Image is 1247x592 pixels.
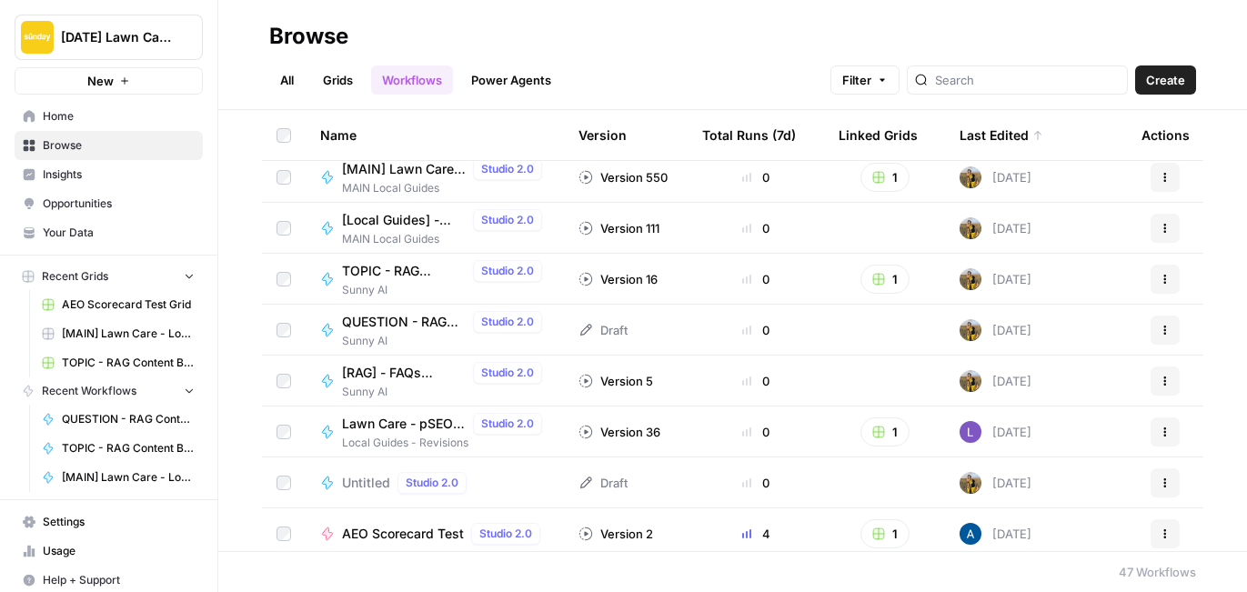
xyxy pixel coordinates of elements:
span: Studio 2.0 [481,212,534,228]
button: 1 [860,519,910,548]
a: Workflows [371,65,453,95]
span: Sunny AI [342,282,549,298]
span: Your Data [43,225,195,241]
a: Power Agents [460,65,562,95]
span: Insights [43,166,195,183]
a: Lawn Care - pSEO Page Generator [Archived]Studio 2.0Local Guides - Revisions [320,413,549,451]
button: 1 [860,163,910,192]
img: bwwep3rohponzecppi6a6ou8qko4 [960,370,981,392]
img: he81ibor8lsei4p3qvg4ugbvimgp [960,523,981,545]
a: QUESTION - RAG Content BriefStudio 2.0Sunny AI [320,311,549,349]
span: Browse [43,137,195,154]
button: 1 [860,265,910,294]
span: Studio 2.0 [479,526,532,542]
img: bwwep3rohponzecppi6a6ou8qko4 [960,217,981,239]
div: Version 16 [578,270,658,288]
span: [MAIN] Lawn Care - Local pSEO Page Generator [[PERSON_NAME]] [62,469,195,486]
div: [DATE] [960,421,1031,443]
div: [DATE] [960,217,1031,239]
span: MAIN Local Guides [342,180,549,196]
button: Filter [830,65,900,95]
div: 0 [702,474,810,492]
span: Help + Support [43,572,195,588]
div: Last Edited [960,110,1043,160]
span: [RAG] - FAQs Answer Generator [342,364,466,382]
a: QUESTION - RAG Content Brief [34,405,203,434]
img: rn7sh892ioif0lo51687sih9ndqw [960,421,981,443]
a: Usage [15,537,203,566]
span: TOPIC - RAG Content Brief Grid [62,355,195,371]
div: Actions [1141,110,1190,160]
span: Studio 2.0 [481,263,534,279]
span: Create [1146,71,1185,89]
div: [DATE] [960,268,1031,290]
input: Search [935,71,1120,89]
a: All [269,65,305,95]
a: [MAIN] Lawn Care - Local pSEO Page Generator [[PERSON_NAME]] [34,463,203,492]
div: [DATE] [960,166,1031,188]
div: Version 36 [578,423,660,441]
span: QUESTION - RAG Content Brief [62,411,195,427]
a: AEO Scorecard Test Grid [34,290,203,319]
span: Usage [43,543,195,559]
img: bwwep3rohponzecppi6a6ou8qko4 [960,166,981,188]
div: [DATE] [960,472,1031,494]
div: 0 [702,270,810,288]
img: bwwep3rohponzecppi6a6ou8qko4 [960,268,981,290]
div: 0 [702,321,810,339]
a: Browse [15,131,203,160]
span: Studio 2.0 [481,365,534,381]
div: 0 [702,423,810,441]
a: Home [15,102,203,131]
div: [DATE] [960,523,1031,545]
div: Linked Grids [839,110,918,160]
span: [MAIN] Lawn Care - Local pSEO Pages (Matt + [PERSON_NAME]) [62,326,195,342]
span: Recent Workflows [42,383,136,399]
div: 4 [702,525,810,543]
div: 0 [702,168,810,186]
div: Name [320,110,549,160]
a: Insights [15,160,203,189]
span: Home [43,108,195,125]
div: Version 111 [578,219,659,237]
span: Filter [842,71,871,89]
button: Recent Workflows [15,377,203,405]
div: Version 5 [578,372,653,390]
div: [DATE] [960,370,1031,392]
span: Studio 2.0 [406,475,458,491]
span: [DATE] Lawn Care [61,28,171,46]
span: AEO Scorecard Test Grid [62,296,195,313]
div: 0 [702,372,810,390]
div: [DATE] [960,319,1031,341]
span: Lawn Care - pSEO Page Generator [Archived] [342,415,466,433]
a: [MAIN] Lawn Care - Local pSEO Pages (Matt + [PERSON_NAME]) [34,319,203,348]
button: New [15,67,203,95]
div: Version [578,110,627,160]
a: Your Data [15,218,203,247]
a: TOPIC - RAG Content Brief [34,434,203,463]
img: bwwep3rohponzecppi6a6ou8qko4 [960,472,981,494]
div: Version 550 [578,168,668,186]
button: Create [1135,65,1196,95]
img: Sunday Lawn Care Logo [21,21,54,54]
div: 47 Workflows [1119,563,1196,581]
a: [Local Guides] - FAQs generatorStudio 2.0MAIN Local Guides [320,209,549,247]
img: bwwep3rohponzecppi6a6ou8qko4 [960,319,981,341]
span: Local Guides - Revisions [342,435,549,451]
span: New [87,72,114,90]
span: Opportunities [43,196,195,212]
span: [Local Guides] - FAQs generator [342,211,466,229]
a: [MAIN] Lawn Care - Local pSEO Page Generator [[PERSON_NAME]]Studio 2.0MAIN Local Guides [320,158,549,196]
a: [RAG] - FAQs Answer GeneratorStudio 2.0Sunny AI [320,362,549,400]
div: Total Runs (7d) [702,110,796,160]
a: Opportunities [15,189,203,218]
span: Studio 2.0 [481,161,534,177]
span: MAIN Local Guides [342,231,549,247]
button: 1 [860,417,910,447]
a: AEO Scorecard TestStudio 2.0 [320,523,549,545]
span: AEO Scorecard Test [342,525,464,543]
a: UntitledStudio 2.0 [320,472,549,494]
a: TOPIC - RAG Content BriefStudio 2.0Sunny AI [320,260,549,298]
span: Recent Grids [42,268,108,285]
span: Sunny AI [342,333,549,349]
